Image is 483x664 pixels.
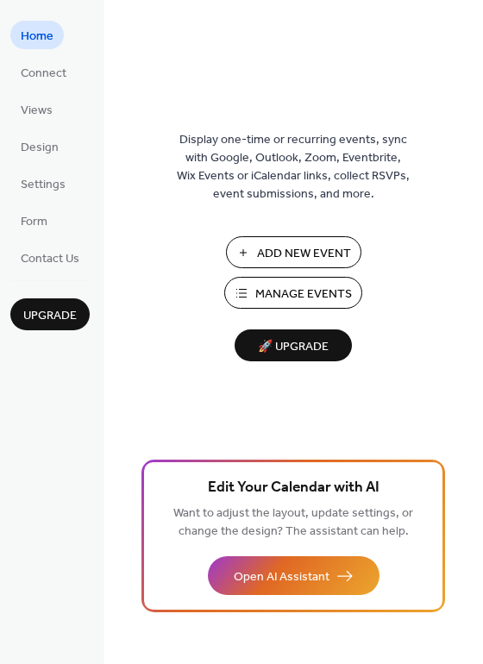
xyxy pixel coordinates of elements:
[21,65,66,83] span: Connect
[23,307,77,325] span: Upgrade
[21,28,53,46] span: Home
[10,206,58,235] a: Form
[177,131,410,204] span: Display one-time or recurring events, sync with Google, Outlook, Zoom, Eventbrite, Wix Events or ...
[224,277,362,309] button: Manage Events
[173,502,413,543] span: Want to adjust the layout, update settings, or change the design? The assistant can help.
[10,21,64,49] a: Home
[10,58,77,86] a: Connect
[10,169,76,197] a: Settings
[255,285,352,304] span: Manage Events
[10,243,90,272] a: Contact Us
[208,556,379,595] button: Open AI Assistant
[245,335,342,359] span: 🚀 Upgrade
[10,298,90,330] button: Upgrade
[208,476,379,500] span: Edit Your Calendar with AI
[21,176,66,194] span: Settings
[21,213,47,231] span: Form
[226,236,361,268] button: Add New Event
[10,132,69,160] a: Design
[21,139,59,157] span: Design
[21,250,79,268] span: Contact Us
[10,95,63,123] a: Views
[257,245,351,263] span: Add New Event
[21,102,53,120] span: Views
[234,568,329,586] span: Open AI Assistant
[235,329,352,361] button: 🚀 Upgrade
